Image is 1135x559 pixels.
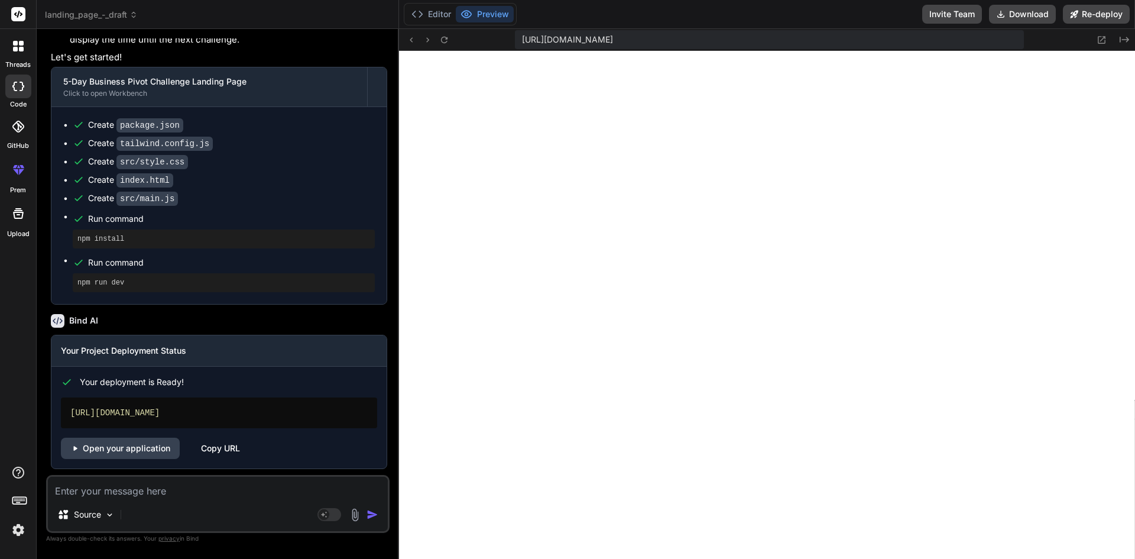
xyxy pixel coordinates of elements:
[105,510,115,520] img: Pick Models
[7,229,30,239] label: Upload
[80,376,184,388] span: Your deployment is Ready!
[88,156,188,168] div: Create
[922,5,982,24] button: Invite Team
[5,60,31,70] label: threads
[88,137,213,150] div: Create
[61,345,377,357] h3: Your Project Deployment Status
[116,155,188,169] code: src/style.css
[989,5,1056,24] button: Download
[456,6,514,22] button: Preview
[88,119,183,131] div: Create
[63,89,355,98] div: Click to open Workbench
[88,192,178,205] div: Create
[10,185,26,195] label: prem
[63,76,355,88] div: 5-Day Business Pivot Challenge Landing Page
[116,173,173,188] code: index.html
[45,9,138,21] span: landing_page_-_draft
[74,509,101,521] p: Source
[158,535,180,542] span: privacy
[1063,5,1130,24] button: Re-deploy
[116,137,213,151] code: tailwind.config.js
[88,257,375,269] span: Run command
[77,278,370,287] pre: npm run dev
[348,508,362,522] img: attachment
[367,509,378,521] img: icon
[61,398,377,428] div: [URL][DOMAIN_NAME]
[407,6,456,22] button: Editor
[88,213,375,225] span: Run command
[522,34,613,46] span: [URL][DOMAIN_NAME]
[61,438,180,459] a: Open your application
[77,234,370,244] pre: npm install
[116,192,178,206] code: src/main.js
[201,438,240,459] div: Copy URL
[10,99,27,109] label: code
[399,51,1135,559] iframe: Preview
[88,174,173,186] div: Create
[46,533,390,544] p: Always double-check its answers. Your in Bind
[69,315,98,327] h6: Bind AI
[7,141,29,151] label: GitHub
[116,118,183,133] code: package.json
[8,520,28,540] img: settings
[51,51,387,64] p: Let's get started!
[51,67,367,106] button: 5-Day Business Pivot Challenge Landing PageClick to open Workbench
